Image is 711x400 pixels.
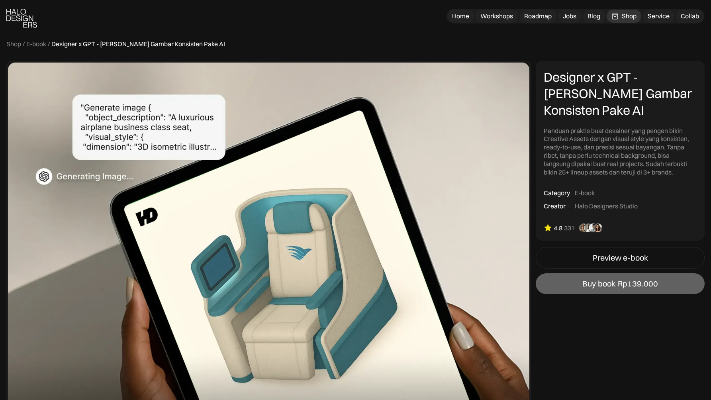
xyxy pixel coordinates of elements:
a: E-book [26,40,46,48]
div: Designer x GPT - [PERSON_NAME] Gambar Konsisten Pake AI [544,69,697,119]
div: Service [648,12,670,20]
div: Home [452,12,469,20]
div: Shop [622,12,637,20]
div: Workshops [480,12,513,20]
a: Home [447,10,474,23]
div: Rp139.000 [618,279,658,288]
a: Service [643,10,674,23]
div: 4.8 [554,224,562,232]
div: Collab [681,12,699,20]
div: Designer x GPT - [PERSON_NAME] Gambar Konsisten Pake AI [51,40,225,48]
a: Shop [607,10,641,23]
div: Roadmap [524,12,552,20]
div: Category [544,189,570,197]
div: Creator [544,202,566,210]
div: Jobs [563,12,576,20]
div: E-book [575,189,595,197]
a: Jobs [558,10,581,23]
a: Shop [6,40,21,48]
div: / [48,40,50,48]
div: Halo Designers Studio [575,202,638,210]
div: Blog [588,12,600,20]
div: Buy book [582,279,615,288]
a: Blog [583,10,605,23]
a: Collab [676,10,704,23]
div: 331 [564,224,575,232]
a: Buy bookRp139.000 [536,273,705,294]
div: / [23,40,25,48]
div: Panduan praktis buat desainer yang pengen bikin Creative Assets dengan visual style yang konsiste... [544,127,697,176]
a: Preview e-book [536,247,705,269]
a: Workshops [476,10,518,23]
div: Preview e-book [593,253,648,263]
a: Roadmap [519,10,556,23]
